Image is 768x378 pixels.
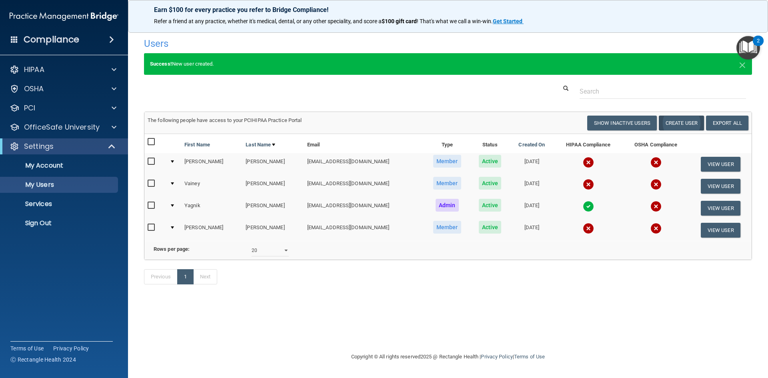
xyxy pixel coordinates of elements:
h4: Users [144,38,494,49]
button: View User [701,157,740,172]
th: Email [304,134,424,153]
strong: Get Started [493,18,522,24]
a: Privacy Policy [53,344,89,352]
a: PCI [10,103,116,113]
a: Terms of Use [10,344,44,352]
a: Previous [144,269,178,284]
img: tick.e7d51cea.svg [583,201,594,212]
td: [DATE] [510,175,554,197]
button: Show Inactive Users [587,116,657,130]
button: Create User [659,116,704,130]
img: PMB logo [10,8,118,24]
p: OfficeSafe University [24,122,100,132]
th: Type [424,134,470,153]
p: My Users [5,181,114,189]
img: cross.ca9f0e7f.svg [583,157,594,168]
td: [PERSON_NAME] [242,197,304,219]
span: Active [479,221,502,234]
td: [PERSON_NAME] [242,219,304,241]
a: OSHA [10,84,116,94]
a: HIPAA [10,65,116,74]
td: [DATE] [510,219,554,241]
td: [PERSON_NAME] [242,153,304,175]
td: [PERSON_NAME] [181,219,242,241]
h4: Compliance [24,34,79,45]
img: cross.ca9f0e7f.svg [583,223,594,234]
td: [EMAIL_ADDRESS][DOMAIN_NAME] [304,197,424,219]
a: Last Name [246,140,275,150]
img: cross.ca9f0e7f.svg [650,179,662,190]
p: OSHA [24,84,44,94]
button: View User [701,223,740,238]
th: OSHA Compliance [622,134,689,153]
p: Settings [24,142,54,151]
span: Active [479,155,502,168]
button: View User [701,179,740,194]
td: [DATE] [510,197,554,219]
a: 1 [177,269,194,284]
th: Status [470,134,510,153]
td: Vainey [181,175,242,197]
span: Refer a friend at any practice, whether it's medical, dental, or any other speciality, and score a [154,18,382,24]
span: Member [433,155,461,168]
span: Member [433,177,461,190]
b: Rows per page: [154,246,190,252]
td: [EMAIL_ADDRESS][DOMAIN_NAME] [304,153,424,175]
a: OfficeSafe University [10,122,116,132]
p: PCI [24,103,35,113]
td: [PERSON_NAME] [242,175,304,197]
span: Ⓒ Rectangle Health 2024 [10,356,76,364]
strong: $100 gift card [382,18,417,24]
input: Search [580,84,746,99]
span: Active [479,177,502,190]
img: cross.ca9f0e7f.svg [650,223,662,234]
td: Yagnik [181,197,242,219]
button: View User [701,201,740,216]
span: Active [479,199,502,212]
span: × [739,56,746,72]
div: Copyright © All rights reserved 2025 @ Rectangle Health | | [302,344,594,370]
th: HIPAA Compliance [554,134,622,153]
td: [PERSON_NAME] [181,153,242,175]
a: Next [193,269,217,284]
td: [EMAIL_ADDRESS][DOMAIN_NAME] [304,175,424,197]
p: HIPAA [24,65,44,74]
span: Admin [436,199,459,212]
button: Close [739,59,746,69]
img: cross.ca9f0e7f.svg [583,179,594,190]
button: Open Resource Center, 2 new notifications [736,36,760,60]
td: [DATE] [510,153,554,175]
strong: Success! [150,61,172,67]
p: Sign Out [5,219,114,227]
p: My Account [5,162,114,170]
span: ! That's what we call a win-win. [417,18,493,24]
span: Member [433,221,461,234]
td: [EMAIL_ADDRESS][DOMAIN_NAME] [304,219,424,241]
a: First Name [184,140,210,150]
a: Created On [518,140,545,150]
div: 2 [757,41,760,51]
span: The following people have access to your PCIHIPAA Practice Portal [148,117,302,123]
a: Export All [706,116,748,130]
a: Settings [10,142,116,151]
div: New user created. [144,53,752,75]
a: Privacy Policy [481,354,512,360]
a: Terms of Use [514,354,545,360]
img: cross.ca9f0e7f.svg [650,201,662,212]
p: Services [5,200,114,208]
p: Earn $100 for every practice you refer to Bridge Compliance! [154,6,742,14]
a: Get Started [493,18,524,24]
img: cross.ca9f0e7f.svg [650,157,662,168]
